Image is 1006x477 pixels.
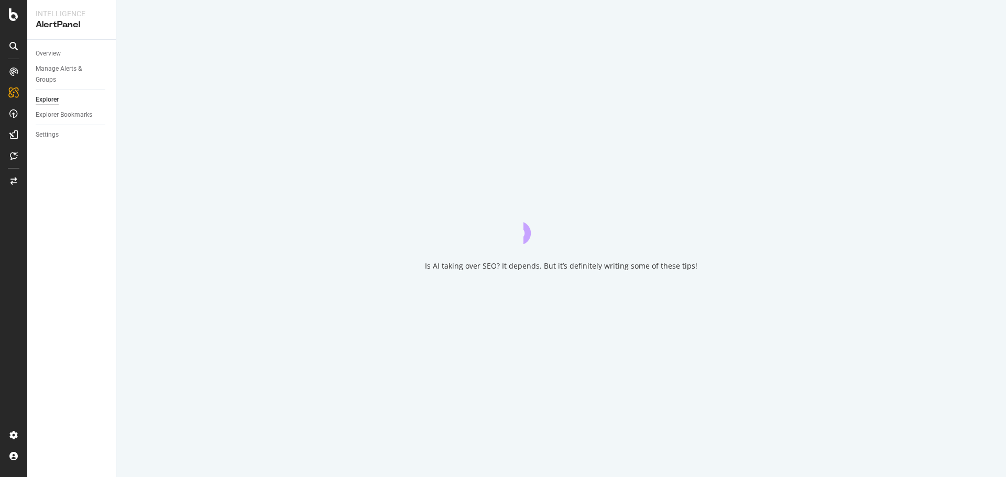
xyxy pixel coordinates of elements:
div: Manage Alerts & Groups [36,63,99,85]
a: Settings [36,129,108,140]
div: animation [523,206,599,244]
a: Explorer [36,94,108,105]
div: Intelligence [36,8,107,19]
div: Explorer Bookmarks [36,109,92,120]
div: Explorer [36,94,59,105]
a: Manage Alerts & Groups [36,63,108,85]
a: Explorer Bookmarks [36,109,108,120]
a: Overview [36,48,108,59]
div: AlertPanel [36,19,107,31]
div: Is AI taking over SEO? It depends. But it’s definitely writing some of these tips! [425,261,697,271]
div: Settings [36,129,59,140]
div: Overview [36,48,61,59]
